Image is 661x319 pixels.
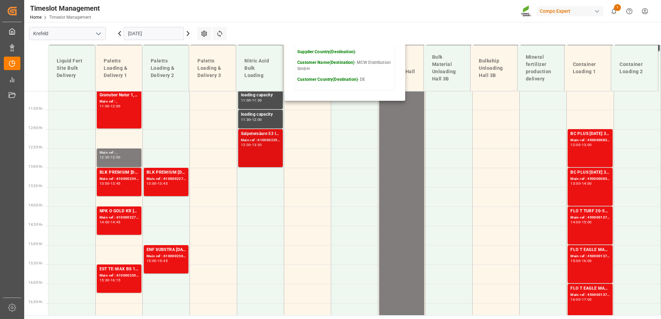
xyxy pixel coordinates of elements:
div: 13:00 [147,182,157,185]
div: - [580,143,581,146]
div: 14:45 [111,221,121,224]
button: Compo Expert [537,4,606,18]
div: 17:00 [582,298,592,301]
div: BC PLUS [DATE] 3M 25kg (x42) WW [570,169,609,176]
div: - [251,143,252,146]
div: 14:00 [582,182,592,185]
div: - [580,259,581,262]
div: 13:00 [582,143,592,146]
div: ENF SUBSTRA [DATE] 25kg (x40) INTBAPL 15 3x5kg (x50) DE FR ENTRFLO T Turf 20-5-8 25kg (x40) INTBT... [147,246,186,253]
div: - [110,105,111,108]
div: BLK PREMIUM [DATE] 25kg(x60)ES,IT,PT,SI [100,169,139,176]
div: BC PLUS [DATE] 3M 25kg (x42) WW [570,130,609,137]
div: - [110,279,111,282]
div: loading capacity [241,111,280,118]
div: FLO T TURF 20-5-8 25kg (x42) WW [570,208,609,215]
div: 11:00 [100,105,110,108]
div: - [157,259,158,262]
p: - DE [297,77,392,83]
div: Nitric Acid Bulk Loading [242,55,277,82]
div: - [110,182,111,185]
div: Main ref : 6100002349, 2000001878 [100,176,139,182]
div: 15:00 [582,221,592,224]
div: - [157,182,158,185]
div: 13:00 [252,143,262,146]
div: 11:30 [241,118,251,121]
div: - [580,182,581,185]
strong: Customer Name(Destination) [297,60,354,65]
div: Main ref : 4500001372, 2000000989 [570,292,609,298]
div: 16:00 [570,298,580,301]
div: 15:00 [147,259,157,262]
div: Main ref : 4500001374, 2000000989 [570,215,609,221]
div: Bulkship Unloading Hall 3B [476,55,512,82]
div: Container Loading 1 [570,58,606,78]
span: 12:00 Hr [28,126,43,130]
div: - [251,99,252,102]
div: loading capacity [241,92,280,99]
input: DD.MM.YYYY [124,27,184,40]
div: BLK PREMIUM [DATE]+3+TE 1200kg ISPM BB [147,169,186,176]
div: 12:00 [570,143,580,146]
div: Timeslot Management [30,3,100,13]
span: 13:30 Hr [28,184,43,188]
strong: Customer Country(Destination) [297,77,358,82]
div: Paletts Loading & Delivery 2 [148,55,184,82]
div: - [110,156,111,159]
span: 14:30 Hr [28,223,43,226]
div: 13:45 [158,182,168,185]
div: 11:00 [241,99,251,102]
span: 16:30 Hr [28,300,43,304]
div: NPK O GOLD KR [DATE] 25kg (x60) IT [100,208,139,215]
div: 15:00 [570,259,580,262]
button: show 1 new notifications [606,3,622,19]
span: 11:30 Hr [28,107,43,110]
div: Mineral fertilizer production delivery [523,51,559,85]
div: 12:30 [100,156,110,159]
div: Main ref : 4500001370, 2000000989 [570,253,609,259]
div: 11:30 [252,99,262,102]
div: Main ref : 6100002354, 2000001931 [241,137,280,143]
a: Home [30,15,41,20]
div: Main ref : , [100,150,139,156]
div: Salpetersäure 53 lose [241,130,280,137]
div: - [251,118,252,121]
div: 14:00 [570,221,580,224]
strong: Supplier Country(Destination) [297,49,355,54]
div: Paletts Loading & Delivery 1 [101,55,137,82]
div: Main ref : 6100002272, 2000001815 [100,215,139,221]
div: 16:00 [582,259,592,262]
span: 14:00 Hr [28,203,43,207]
div: 13:00 [100,182,110,185]
span: 15:30 Hr [28,261,43,265]
div: Main ref : 6100002307, 2000001854 [100,273,139,279]
img: Screenshot%202023-09-29%20at%2010.02.21.png_1712312052.png [521,5,532,17]
div: Liquid Fert Site Bulk Delivery [54,55,90,82]
div: Main ref : 6100002362, 2000001731 2000001745 2000001639;2000001731 2000001731;2000001277 [147,253,186,259]
div: 12:00 [111,105,121,108]
div: 12:00 [252,118,262,121]
div: Bulk Material Unloading Hall 3B [429,51,465,85]
div: Main ref : , [100,99,139,105]
input: Type to search/select [29,27,106,40]
div: Main ref : 6100002277, 2000001581;2000001525 [147,176,186,182]
div: FLO T EAGLE MASTER [DATE] 25kg (x42) WW [570,285,609,292]
div: Container Loading 2 [617,58,652,78]
div: Main ref : 4500000836, 2000000788 [570,176,609,182]
div: - [580,298,581,301]
div: 15:45 [158,259,168,262]
span: 13:00 Hr [28,165,43,168]
p: - MCW Distribution GmbH [297,60,392,72]
div: 13:45 [111,182,121,185]
span: 1 [614,4,621,11]
div: 12:00 [241,143,251,146]
div: 13:00 [111,156,121,159]
div: EST TE-MAX BS 11-48 20kg (x56) INT [100,266,139,273]
div: - [110,221,111,224]
button: open menu [93,28,103,39]
div: 15:30 [100,279,110,282]
button: Help Center [622,3,637,19]
div: 16:15 [111,279,121,282]
div: 14:00 [100,221,110,224]
div: Paletts Loading & Delivery 3 [195,55,230,82]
